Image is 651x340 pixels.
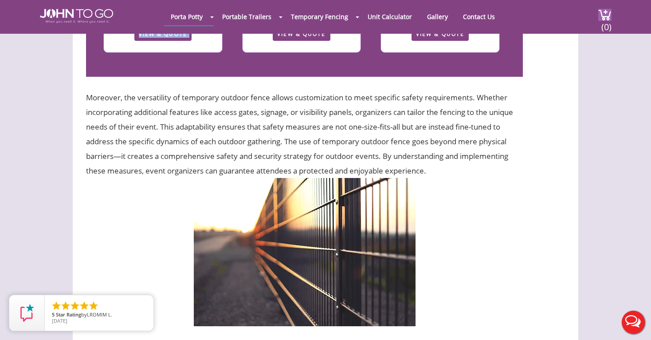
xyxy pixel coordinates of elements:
a: Temporary Fencing [284,8,355,25]
li:  [70,300,80,311]
img: Review Rating [18,304,36,322]
a: Portable Trailers [216,8,278,25]
img: JOHN to go [40,9,113,23]
li:  [79,300,90,311]
a: Gallery [420,8,455,25]
span: [DATE] [52,317,67,324]
a: VIEW & QUOTE [412,27,469,41]
button: Live Chat [616,304,651,340]
li:  [51,300,62,311]
span: (0) [601,14,612,33]
span: LROMIM L. [87,311,112,318]
a: VIEW & QUOTE [134,27,192,41]
img: cart a [598,9,612,21]
span: by [52,312,146,318]
img: Temporary event fencing for outdoor concerts [194,178,416,326]
a: VIEW & QUOTE [273,27,330,41]
span: 5 [52,311,55,318]
a: Porta Potty [164,8,209,25]
span: Star Rating [56,311,81,318]
a: Unit Calculator [361,8,419,25]
li:  [60,300,71,311]
li:  [88,300,99,311]
a: Contact Us [456,8,502,25]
